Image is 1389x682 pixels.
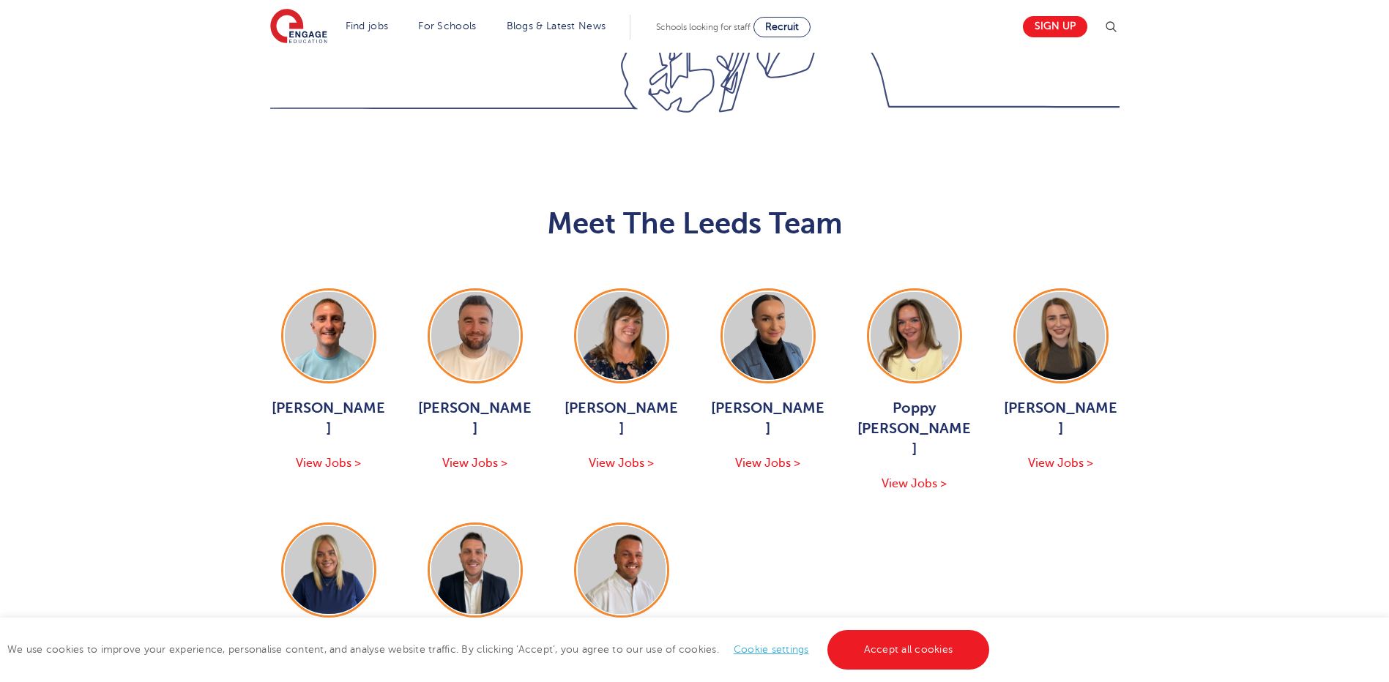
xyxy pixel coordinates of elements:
img: Liam Ffrench [578,526,666,614]
h2: Meet The Leeds Team [270,206,1120,241]
a: For Schools [418,20,476,31]
img: George Dignam [285,292,373,380]
span: Schools looking for staff [656,22,751,32]
img: Engage Education [270,9,327,45]
a: Accept all cookies [827,630,990,670]
img: Layla McCosker [1017,292,1105,380]
a: [PERSON_NAME] View Jobs > [270,288,387,473]
span: [PERSON_NAME] [417,398,534,439]
span: View Jobs > [296,457,361,470]
a: Poppy [PERSON_NAME] View Jobs > [856,288,973,493]
a: [PERSON_NAME] View Jobs > [417,288,534,473]
span: View Jobs > [442,457,507,470]
span: [PERSON_NAME] [1002,398,1120,439]
a: Find jobs [346,20,389,31]
img: Hannah Day [285,526,373,614]
span: View Jobs > [1028,457,1093,470]
span: View Jobs > [882,477,947,490]
span: [PERSON_NAME] [270,398,387,439]
span: Poppy [PERSON_NAME] [856,398,973,460]
a: [PERSON_NAME] View Jobs > [1002,288,1120,473]
a: Cookie settings [734,644,809,655]
span: Recruit [765,21,799,32]
span: View Jobs > [735,457,800,470]
a: Recruit [753,17,811,37]
img: Declan Goodman [431,526,519,614]
img: Joanne Wright [578,292,666,380]
span: [PERSON_NAME] [563,398,680,439]
span: [PERSON_NAME] [710,398,827,439]
img: Poppy Burnside [871,292,958,380]
img: Holly Johnson [724,292,812,380]
img: Chris Rushton [431,292,519,380]
span: We use cookies to improve your experience, personalise content, and analyse website traffic. By c... [7,644,993,655]
a: [PERSON_NAME] View Jobs > [710,288,827,473]
a: Blogs & Latest News [507,20,606,31]
a: [PERSON_NAME] View Jobs > [563,288,680,473]
span: View Jobs > [589,457,654,470]
a: Sign up [1023,16,1087,37]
